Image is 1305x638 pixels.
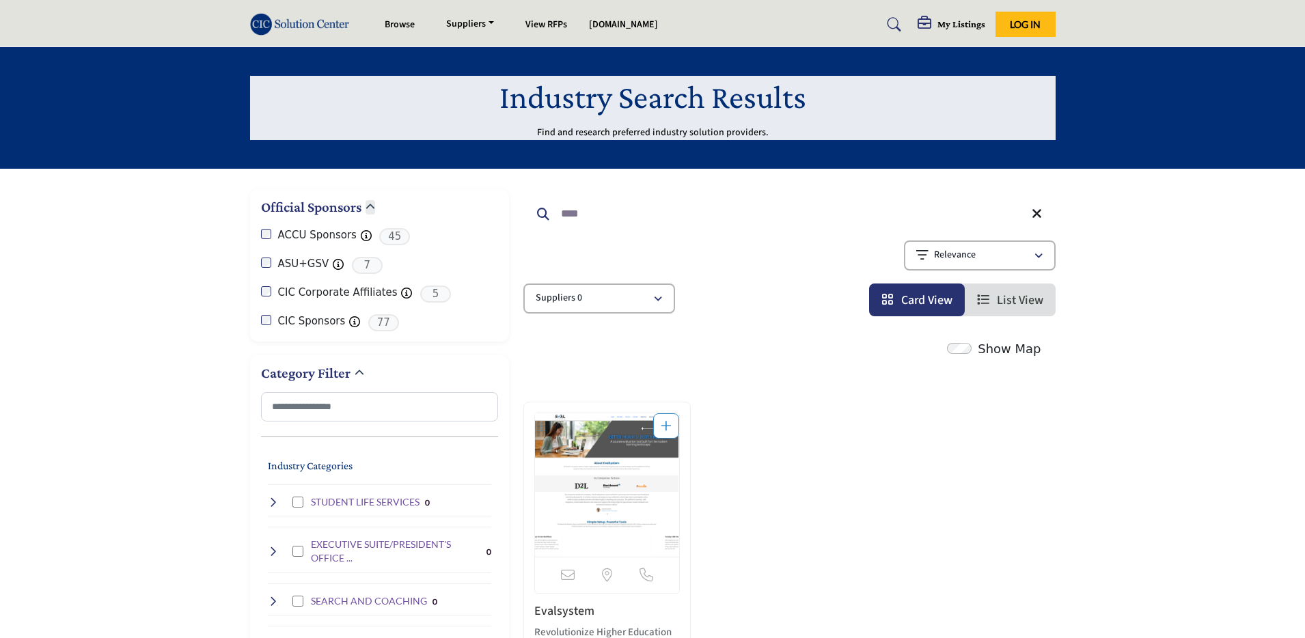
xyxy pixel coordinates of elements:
input: Search Category [261,392,498,421]
h3: Evalsystem [534,604,681,619]
span: 5 [420,286,451,303]
div: 0 Results For SEARCH AND COACHING [432,595,437,607]
b: 0 [432,597,437,607]
button: Industry Categories [268,458,353,474]
h1: Industry Search Results [499,76,806,118]
b: 0 [425,498,430,508]
p: Suppliers 0 [536,292,582,305]
input: Select SEARCH AND COACHING checkbox [292,596,303,607]
span: List View [997,292,1043,309]
a: View List [977,292,1043,309]
a: Evalsystem [534,602,594,620]
label: CIC Corporate Affiliates [278,285,398,301]
label: ASU+GSV [278,256,329,272]
span: 77 [368,314,399,331]
label: Show Map [978,339,1041,358]
h5: My Listings [937,18,985,30]
h4: STUDENT LIFE SERVICES: Campus engagement, residential life, and student activity management solut... [311,495,420,509]
input: ASU+GSV checkbox [261,258,271,268]
a: Suppliers [437,15,504,34]
li: Card View [869,283,965,316]
a: Add To List [661,418,672,435]
input: Search Keyword [523,197,1056,230]
button: Relevance [904,240,1056,271]
input: CIC Corporate Affiliates checkbox [261,286,271,296]
p: Relevance [934,249,976,262]
label: ACCU Sponsors [278,227,357,243]
span: Card View [901,292,952,309]
span: 45 [379,228,410,245]
a: View Card [881,292,952,309]
img: Evalsystem [535,413,680,557]
h4: SEARCH AND COACHING: Executive search services, leadership coaching, and professional development... [311,594,427,608]
a: [DOMAIN_NAME] [589,18,658,31]
label: CIC Sponsors [278,314,346,329]
input: ACCU Sponsors checkbox [261,229,271,239]
h2: Category Filter [261,363,351,383]
a: View RFPs [525,18,567,31]
h2: Official Sponsors [261,197,361,217]
img: Site Logo [250,13,357,36]
a: Open Listing in new tab [535,413,680,557]
div: 0 Results For EXECUTIVE SUITE/PRESIDENT'S OFFICE SERVICES [486,545,491,557]
button: Suppliers 0 [523,283,675,314]
a: Search [874,14,910,36]
input: CIC Sponsors checkbox [261,315,271,325]
span: 7 [352,257,383,274]
input: Select STUDENT LIFE SERVICES checkbox [292,497,303,508]
b: 0 [486,547,491,557]
li: List View [965,283,1056,316]
div: My Listings [918,16,985,33]
input: Select EXECUTIVE SUITE/PRESIDENT'S OFFICE SERVICES checkbox [292,546,303,557]
button: Log In [995,12,1056,37]
p: Find and research preferred industry solution providers. [537,126,769,140]
h4: EXECUTIVE SUITE/PRESIDENT'S OFFICE SERVICES: Strategic planning, leadership support, and executiv... [311,538,481,564]
div: 0 Results For STUDENT LIFE SERVICES [425,496,430,508]
a: Browse [385,18,415,31]
span: Log In [1010,18,1041,30]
